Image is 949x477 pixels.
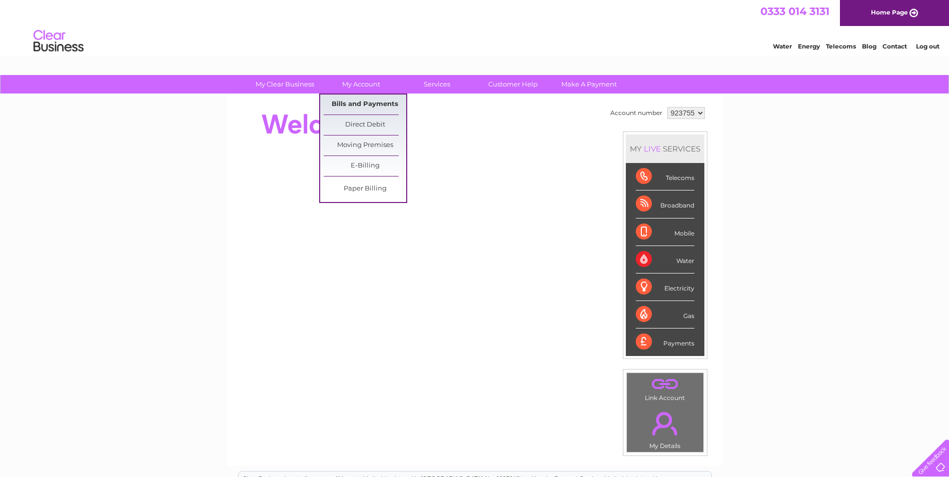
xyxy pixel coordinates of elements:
[324,115,406,135] a: Direct Debit
[826,42,856,50] a: Telecoms
[916,42,939,50] a: Log out
[608,104,665,121] td: Account number
[862,42,876,50] a: Blog
[626,134,704,163] div: MY SERVICES
[324,156,406,176] a: E-Billing
[636,190,694,218] div: Broadband
[636,163,694,190] div: Telecoms
[396,75,478,93] a: Services
[472,75,554,93] a: Customer Help
[33,26,84,56] img: logo.png
[548,75,630,93] a: Make A Payment
[760,5,829,17] a: 0333 014 3131
[324,94,406,114] a: Bills and Payments
[636,246,694,273] div: Water
[636,328,694,355] div: Payments
[636,301,694,328] div: Gas
[629,375,701,393] a: .
[798,42,820,50] a: Energy
[239,5,711,48] div: Clear Business is a trading name of Verastar Limited (registered in [GEOGRAPHIC_DATA] No. 3667643...
[324,179,406,199] a: Paper Billing
[773,42,792,50] a: Water
[882,42,907,50] a: Contact
[642,144,663,153] div: LIVE
[320,75,402,93] a: My Account
[629,406,701,441] a: .
[626,403,704,452] td: My Details
[324,135,406,155] a: Moving Premises
[626,372,704,404] td: Link Account
[636,218,694,246] div: Mobile
[636,273,694,301] div: Electricity
[244,75,326,93] a: My Clear Business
